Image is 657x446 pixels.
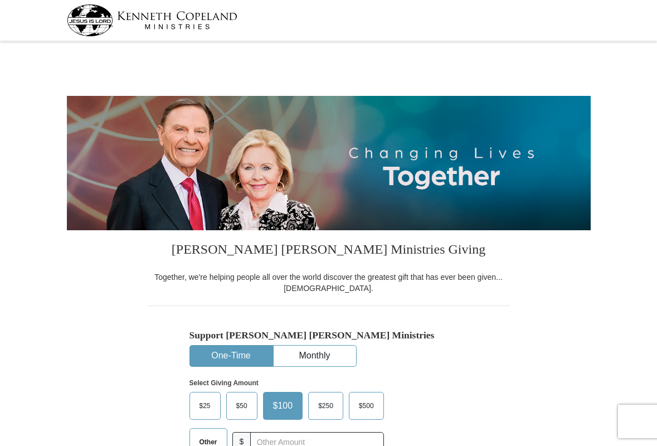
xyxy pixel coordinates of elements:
[67,4,237,36] img: kcm-header-logo.svg
[231,397,253,414] span: $50
[353,397,379,414] span: $500
[148,230,510,272] h3: [PERSON_NAME] [PERSON_NAME] Ministries Giving
[189,379,259,387] strong: Select Giving Amount
[274,346,356,366] button: Monthly
[313,397,339,414] span: $250
[194,397,216,414] span: $25
[189,329,468,341] h5: Support [PERSON_NAME] [PERSON_NAME] Ministries
[148,272,510,294] div: Together, we're helping people all over the world discover the greatest gift that has ever been g...
[267,397,299,414] span: $100
[190,346,272,366] button: One-Time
